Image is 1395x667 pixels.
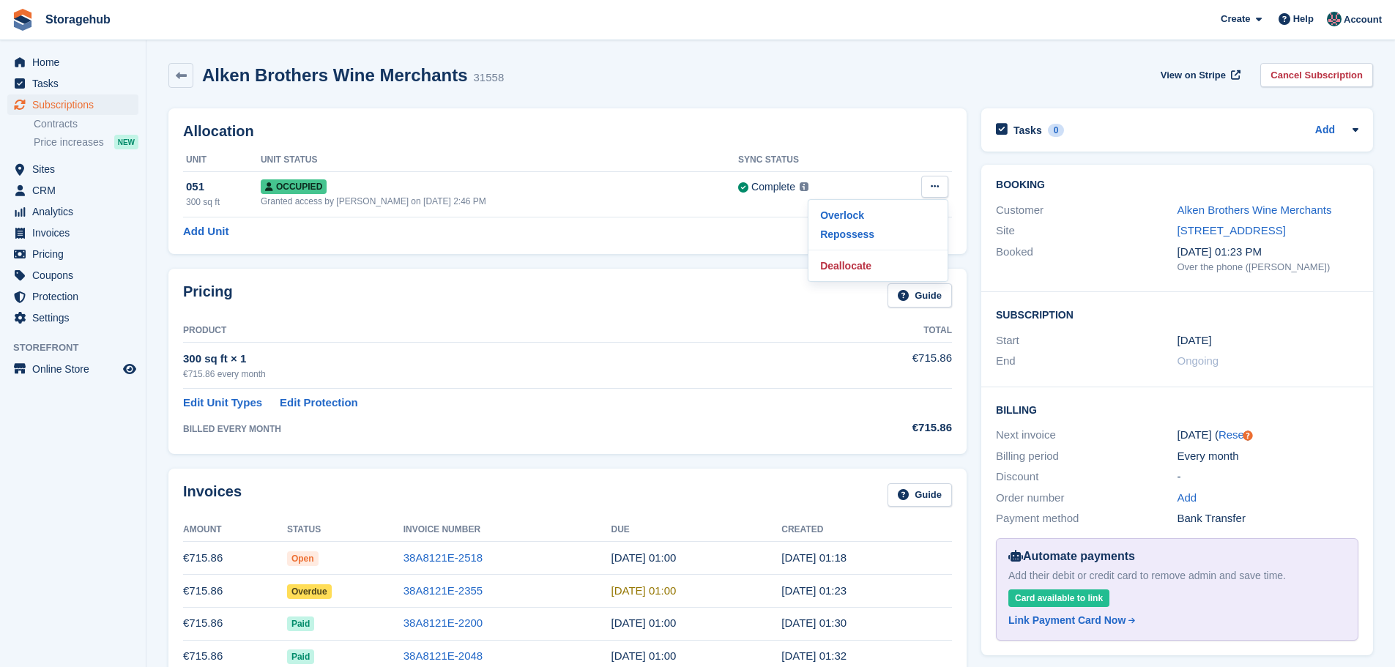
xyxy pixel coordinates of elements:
[13,340,146,355] span: Storefront
[611,584,677,597] time: 2025-08-02 00:00:00 UTC
[183,319,810,343] th: Product
[7,265,138,286] a: menu
[7,94,138,115] a: menu
[202,65,468,85] h2: Alken Brothers Wine Merchants
[814,225,942,244] a: Repossess
[32,159,120,179] span: Sites
[32,201,120,222] span: Analytics
[7,73,138,94] a: menu
[1178,260,1358,275] div: Over the phone ([PERSON_NAME])
[183,395,262,411] a: Edit Unit Types
[1008,548,1346,565] div: Automate payments
[1178,244,1358,261] div: [DATE] 01:23 PM
[611,518,782,542] th: Due
[996,307,1358,321] h2: Subscription
[1315,122,1335,139] a: Add
[814,256,942,275] a: Deallocate
[888,483,952,507] a: Guide
[996,427,1177,444] div: Next invoice
[1178,204,1332,216] a: Alken Brothers Wine Merchants
[996,223,1177,239] div: Site
[781,616,847,629] time: 2025-07-01 00:30:17 UTC
[1155,63,1243,87] a: View on Stripe
[1178,469,1358,485] div: -
[287,616,314,631] span: Paid
[32,244,120,264] span: Pricing
[32,359,120,379] span: Online Store
[1178,448,1358,465] div: Every month
[32,52,120,72] span: Home
[7,223,138,243] a: menu
[32,94,120,115] span: Subscriptions
[1178,510,1358,527] div: Bank Transfer
[1008,589,1109,607] div: Card available to link
[121,360,138,378] a: Preview store
[261,149,738,172] th: Unit Status
[183,422,810,436] div: BILLED EVERY MONTH
[280,395,358,411] a: Edit Protection
[403,551,483,564] a: 38A8121E-2518
[611,649,677,662] time: 2025-06-02 00:00:00 UTC
[12,9,34,31] img: stora-icon-8386f47178a22dfd0bd8f6a31ec36ba5ce8667c1dd55bd0f319d3a0aa187defe.svg
[183,123,952,140] h2: Allocation
[810,319,952,343] th: Total
[183,223,228,240] a: Add Unit
[261,179,327,194] span: Occupied
[996,202,1177,219] div: Customer
[810,420,952,436] div: €715.86
[183,607,287,640] td: €715.86
[1178,332,1212,349] time: 2024-02-01 00:00:00 UTC
[1293,12,1314,26] span: Help
[1008,613,1340,628] a: Link Payment Card Now
[611,551,677,564] time: 2025-09-02 00:00:00 UTC
[1048,124,1065,137] div: 0
[287,551,319,566] span: Open
[183,351,810,368] div: 300 sq ft × 1
[996,332,1177,349] div: Start
[34,117,138,131] a: Contracts
[34,135,104,149] span: Price increases
[40,7,116,31] a: Storagehub
[183,283,233,308] h2: Pricing
[183,575,287,608] td: €715.86
[810,342,952,388] td: €715.86
[996,469,1177,485] div: Discount
[114,135,138,149] div: NEW
[474,70,505,86] div: 31558
[7,52,138,72] a: menu
[403,616,483,629] a: 38A8121E-2200
[34,134,138,150] a: Price increases NEW
[7,359,138,379] a: menu
[287,649,314,664] span: Paid
[1241,429,1254,442] div: Tooltip anchor
[183,518,287,542] th: Amount
[996,402,1358,417] h2: Billing
[996,490,1177,507] div: Order number
[7,180,138,201] a: menu
[1178,354,1219,367] span: Ongoing
[996,179,1358,191] h2: Booking
[814,206,942,225] a: Overlock
[1260,63,1373,87] a: Cancel Subscription
[183,149,261,172] th: Unit
[1327,12,1342,26] img: Anirudh Muralidharan
[1178,490,1197,507] a: Add
[7,286,138,307] a: menu
[32,180,120,201] span: CRM
[32,308,120,328] span: Settings
[1178,224,1286,236] a: [STREET_ADDRESS]
[781,518,952,542] th: Created
[1178,427,1358,444] div: [DATE] ( )
[996,448,1177,465] div: Billing period
[738,149,887,172] th: Sync Status
[781,584,847,597] time: 2025-08-01 00:23:30 UTC
[781,551,847,564] time: 2025-09-01 00:18:45 UTC
[403,584,483,597] a: 38A8121E-2355
[1344,12,1382,27] span: Account
[186,195,261,209] div: 300 sq ft
[996,510,1177,527] div: Payment method
[32,223,120,243] span: Invoices
[781,649,847,662] time: 2025-06-01 00:32:54 UTC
